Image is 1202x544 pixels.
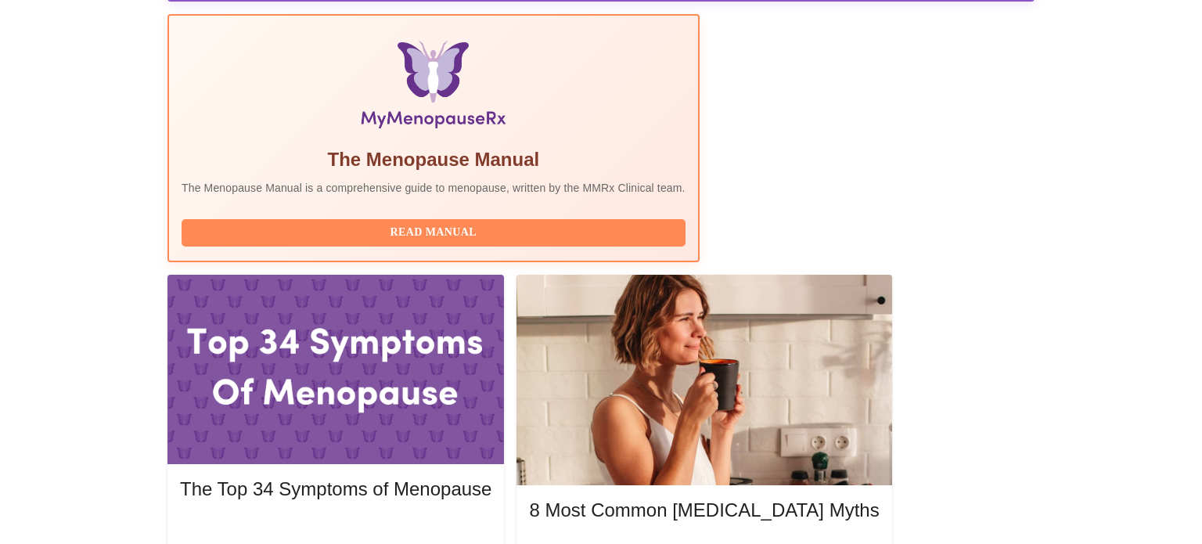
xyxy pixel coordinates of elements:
a: Read More [180,521,495,535]
a: Read Manual [182,225,689,238]
h5: 8 Most Common [MEDICAL_DATA] Myths [529,498,879,523]
h5: The Top 34 Symptoms of Menopause [180,477,491,502]
button: Read Manual [182,219,686,247]
p: The Menopause Manual is a comprehensive guide to menopause, written by the MMRx Clinical team. [182,180,686,196]
span: Read More [196,520,476,539]
h5: The Menopause Manual [182,147,686,172]
img: Menopause Manual [261,41,605,135]
span: Read Manual [197,223,670,243]
button: Read More [180,516,491,543]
